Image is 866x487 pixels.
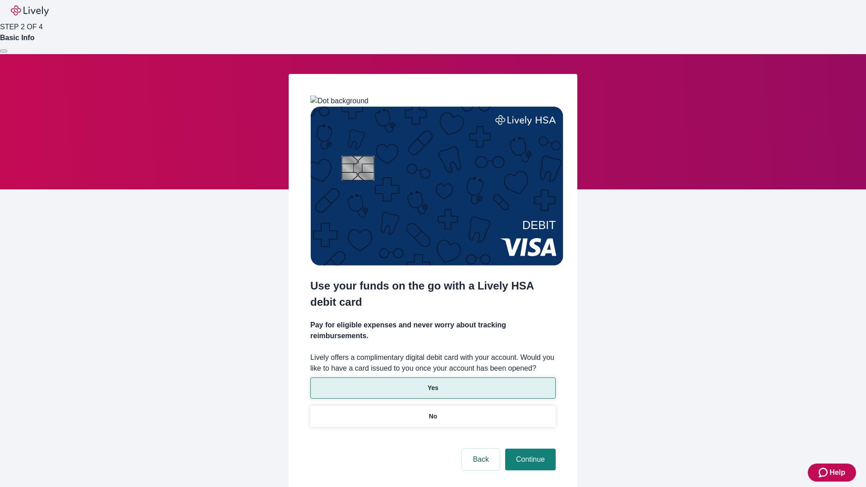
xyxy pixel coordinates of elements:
[310,352,556,374] label: Lively offers a complimentary digital debit card with your account. Would you like to have a card...
[310,320,556,341] h4: Pay for eligible expenses and never worry about tracking reimbursements.
[11,5,49,16] img: Lively
[808,464,856,482] button: Zendesk support iconHelp
[462,449,500,470] button: Back
[429,412,438,421] p: No
[310,106,563,266] img: Debit card
[310,278,556,310] h2: Use your funds on the go with a Lively HSA debit card
[428,383,438,393] p: Yes
[310,377,556,399] button: Yes
[310,406,556,427] button: No
[505,449,556,470] button: Continue
[310,96,369,106] img: Dot background
[829,467,845,478] span: Help
[819,467,829,478] svg: Zendesk support icon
